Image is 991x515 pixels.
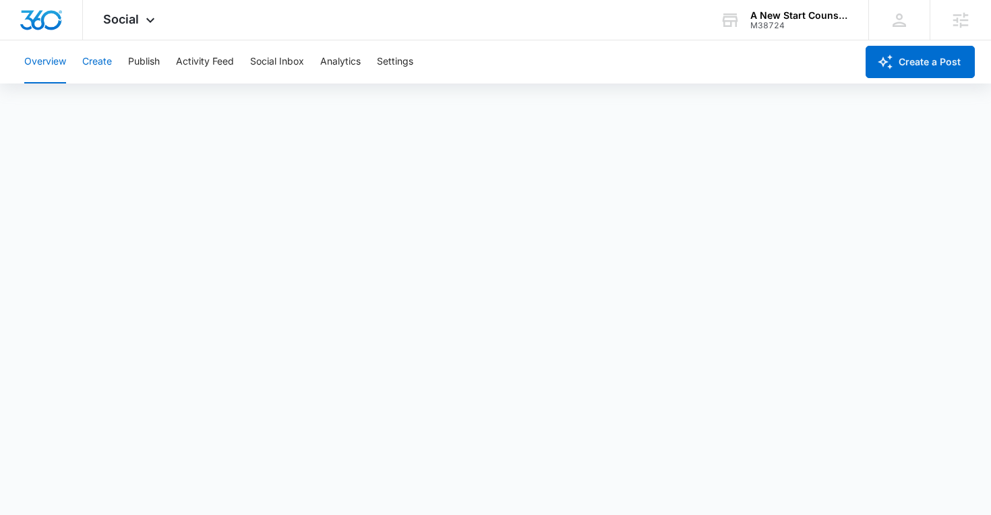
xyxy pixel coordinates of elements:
span: Social [103,12,139,26]
button: Analytics [320,40,361,83]
button: Activity Feed [176,40,234,83]
button: Publish [128,40,160,83]
button: Create a Post [866,46,975,78]
button: Overview [24,40,66,83]
button: Social Inbox [250,40,304,83]
div: account id [750,21,849,30]
div: account name [750,10,849,21]
button: Settings [377,40,413,83]
button: Create [82,40,112,83]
